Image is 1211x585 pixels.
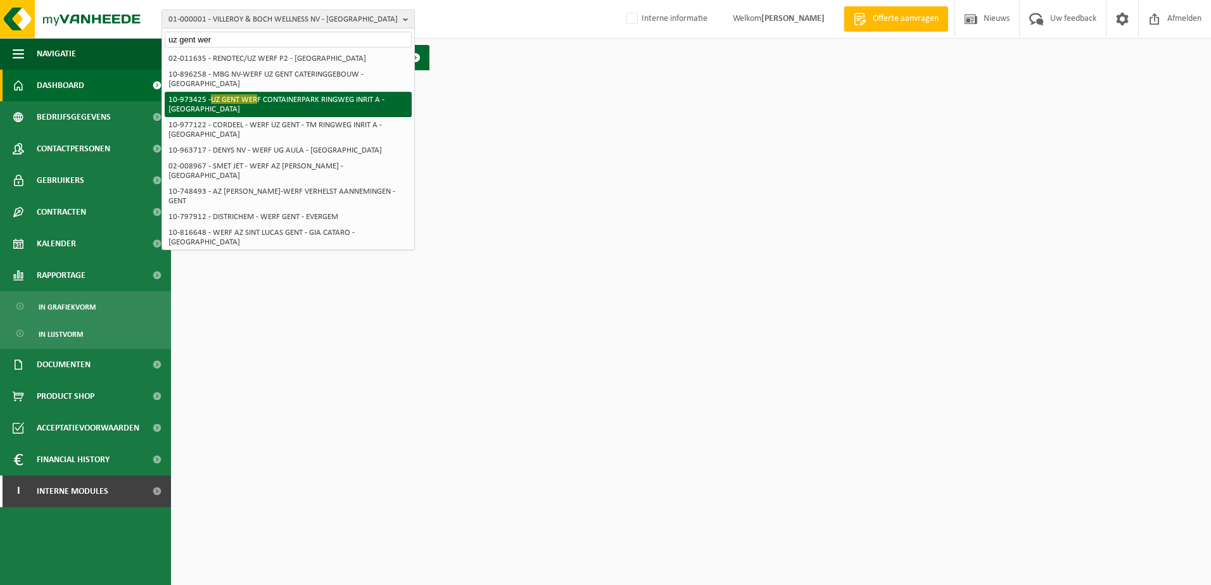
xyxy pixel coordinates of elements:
[165,32,412,47] input: Zoeken naar gekoppelde vestigingen
[39,322,83,346] span: In lijstvorm
[37,38,76,70] span: Navigatie
[165,225,412,250] li: 10-816648 - WERF AZ SINT LUCAS GENT - GIA CATARO - [GEOGRAPHIC_DATA]
[37,70,84,101] span: Dashboard
[624,9,707,28] label: Interne informatie
[165,209,412,225] li: 10-797912 - DISTRICHEM - WERF GENT - EVERGEM
[165,184,412,209] li: 10-748493 - AZ [PERSON_NAME]-WERF VERHELST AANNEMINGEN - GENT
[165,66,412,92] li: 10-896258 - MBG NV-WERF UZ GENT CATERINGGEBOUW - [GEOGRAPHIC_DATA]
[37,260,86,291] span: Rapportage
[37,444,110,475] span: Financial History
[168,10,398,29] span: 01-000001 - VILLEROY & BOCH WELLNESS NV - [GEOGRAPHIC_DATA]
[39,295,96,319] span: In grafiekvorm
[165,117,412,142] li: 10-977122 - CORDEEL - WERF UZ GENT - TM RINGWEG INRIT A - [GEOGRAPHIC_DATA]
[211,94,257,104] span: UZ GENT WER
[37,228,76,260] span: Kalender
[870,13,942,25] span: Offerte aanvragen
[13,475,24,507] span: I
[165,51,412,66] li: 02-011635 - RENOTEC/UZ WERF P2 - [GEOGRAPHIC_DATA]
[165,92,412,117] li: 10-973425 - F CONTAINERPARK RINGWEG INRIT A - [GEOGRAPHIC_DATA]
[844,6,948,32] a: Offerte aanvragen
[37,349,91,381] span: Documenten
[37,475,108,507] span: Interne modules
[3,294,168,318] a: In grafiekvorm
[3,322,168,346] a: In lijstvorm
[37,412,139,444] span: Acceptatievoorwaarden
[165,142,412,158] li: 10-963717 - DENYS NV - WERF UG AULA - [GEOGRAPHIC_DATA]
[165,158,412,184] li: 02-008967 - SMET JET - WERF AZ [PERSON_NAME] - [GEOGRAPHIC_DATA]
[162,9,415,28] button: 01-000001 - VILLEROY & BOCH WELLNESS NV - [GEOGRAPHIC_DATA]
[761,14,825,23] strong: [PERSON_NAME]
[37,196,86,228] span: Contracten
[37,165,84,196] span: Gebruikers
[37,101,111,133] span: Bedrijfsgegevens
[37,133,110,165] span: Contactpersonen
[37,381,94,412] span: Product Shop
